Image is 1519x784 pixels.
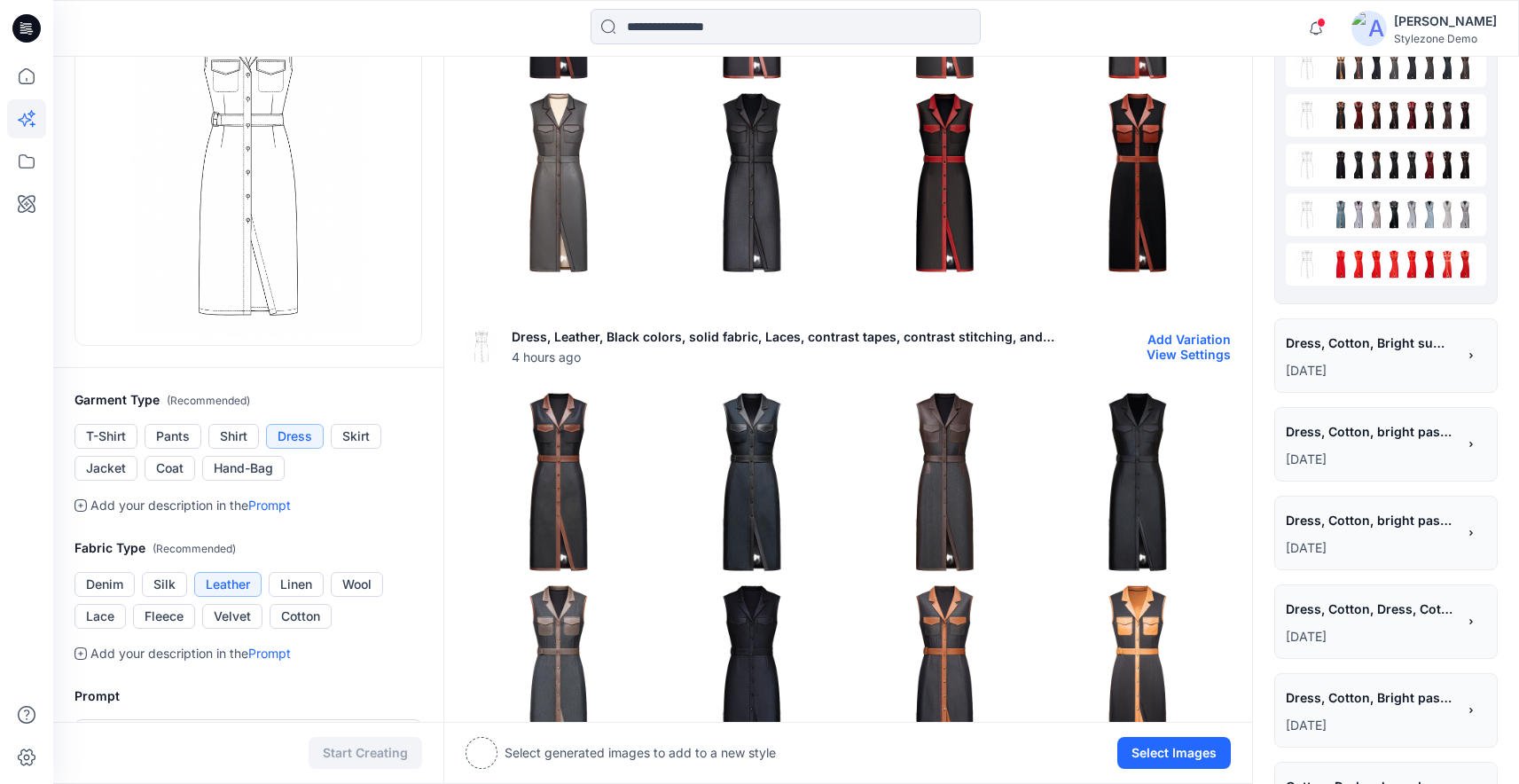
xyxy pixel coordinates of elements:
h2: Garment Type [74,389,422,412]
img: 6.png [1344,101,1373,129]
span: Dress, Cotton, bright pastel colors, all over print [1286,507,1454,533]
p: Select generated images to add to a new style [505,742,776,764]
span: Dress, Cotton, Bright pastel summer color, abstract printed dress [1286,685,1454,710]
span: ( Recommended ) [153,542,236,555]
img: 0.png [1451,51,1479,80]
img: 5.png [660,583,844,767]
button: Skirt [331,424,381,449]
p: August 20, 2025 [1286,449,1456,470]
button: Wool [331,572,383,597]
button: Velvet [202,604,262,629]
img: 3.png [1398,200,1426,229]
span: 4 hours ago [512,348,1056,366]
button: Dress [266,424,324,449]
p: August 19, 2025 [1286,715,1456,736]
img: 3.png [1398,101,1426,129]
img: 5.png [1362,151,1390,179]
button: Fleece [133,604,195,629]
img: eyJhbGciOiJIUzI1NiIsImtpZCI6IjAiLCJ0eXAiOiJKV1QifQ.eyJkYXRhIjp7InR5cGUiOiJzdG9yYWdlIiwicGF0aCI6Im... [1293,101,1321,129]
p: August 20, 2025 [1286,537,1456,559]
img: 5.png [1362,101,1390,129]
p: Add your description in the [90,495,291,516]
img: 4.png [1380,200,1408,229]
img: 2.png [1415,101,1444,129]
img: 3.png [1045,390,1230,575]
img: eyJhbGciOiJIUzI1NiIsImtpZCI6IjAiLCJ0eXAiOiJKV1QifQ.eyJkYXRhIjp7InR5cGUiOiJzdG9yYWdlIiwicGF0aCI6Im... [1293,250,1321,278]
p: August 22, 2025 [1286,360,1456,381]
img: 6.png [1344,250,1373,278]
span: Dress, Cotton, bright pastel colors, all over print [1286,419,1454,444]
button: Jacket [74,456,137,481]
img: 4.png [466,583,651,767]
img: 2.png [1415,151,1444,179]
img: 6.png [1344,200,1373,229]
img: 1.png [1433,200,1461,229]
a: Prompt [248,498,291,513]
img: 6.png [1344,51,1373,80]
img: 4.png [1380,51,1408,80]
img: 0.png [466,390,651,575]
img: 7.png [1045,583,1230,767]
img: 5.png [1362,200,1390,229]
img: 1.png [1433,250,1461,278]
img: 1.png [660,390,844,575]
img: 2.png [1415,250,1444,278]
img: 6.png [1344,151,1373,179]
div: [PERSON_NAME] [1394,11,1497,32]
button: T-Shirt [74,424,137,449]
button: Shirt [208,424,259,449]
button: Add Variation [1147,332,1231,347]
span: Dress, Cotton, Dress, Cotton, Bright pastel summer color, abstract printed dresS [1286,596,1454,622]
img: 2.png [853,390,1037,575]
img: eyJhbGciOiJIUzI1NiIsImtpZCI6IjAiLCJ0eXAiOiJKV1QifQ.eyJkYXRhIjp7InR5cGUiOiJzdG9yYWdlIiwicGF0aCI6Im... [466,331,497,363]
p: Add your description in the [90,643,291,664]
a: Prompt [248,646,291,661]
button: Linen [269,572,324,597]
span: Dress, Cotton, Bright summer pastel colors, solid fabric, contrast tapes [1286,330,1454,356]
img: 0.png [1451,101,1479,129]
img: 6.png [853,583,1037,767]
img: 1.png [1433,101,1461,129]
button: Leather [194,572,262,597]
img: 3.png [1398,51,1426,80]
img: 0.png [1451,250,1479,278]
img: 6.png [853,90,1037,275]
img: 4.png [1380,101,1408,129]
img: 7.png [1045,90,1230,275]
img: 3.png [1398,250,1426,278]
img: eyJhbGciOiJIUzI1NiIsImtpZCI6IjAiLCJ0eXAiOiJKV1QifQ.eyJkYXRhIjp7InR5cGUiOiJzdG9yYWdlIiwicGF0aCI6Im... [1293,200,1321,229]
button: Coat [145,456,195,481]
img: 2.png [1415,51,1444,80]
img: eyJhbGciOiJIUzI1NiIsImtpZCI6IjAiLCJ0eXAiOiJKV1QifQ.eyJkYXRhIjp7InR5cGUiOiJzdG9yYWdlIiwicGF0aCI6Im... [1293,51,1321,80]
img: 7.png [1327,250,1355,278]
img: 3.png [1398,151,1426,179]
img: 5.png [660,90,844,275]
p: Dress, Leather, Black colors, solid fabric, Laces, contrast tapes, contrast stitching, and a belt [512,326,1056,348]
img: 4.png [1380,151,1408,179]
img: 5.png [1362,250,1390,278]
button: Silk [142,572,187,597]
img: 7.png [1327,200,1355,229]
img: 7.png [1327,51,1355,80]
img: 0.png [1451,151,1479,179]
p: August 20, 2025 [1286,626,1456,647]
span: ( Recommended ) [167,394,250,407]
img: 4.png [1380,250,1408,278]
img: 7.png [1327,151,1355,179]
button: View Settings [1147,347,1231,362]
button: Hand-Bag [202,456,285,481]
button: Cotton [270,604,332,629]
img: 5.png [1362,51,1390,80]
img: eyJhbGciOiJIUzI1NiIsImtpZCI6IjAiLCJ0eXAiOiJKV1QifQ.eyJkYXRhIjp7InR5cGUiOiJzdG9yYWdlIiwicGF0aCI6Im... [1293,151,1321,179]
img: 4.png [466,90,651,275]
h2: Fabric Type [74,537,422,560]
button: Pants [145,424,201,449]
img: 7.png [1327,101,1355,129]
button: Denim [74,572,135,597]
button: Select Images [1117,737,1231,769]
img: 1.png [1433,151,1461,179]
img: 1.png [1433,51,1461,80]
img: avatar [1351,11,1387,46]
img: 0.png [1451,200,1479,229]
img: 2.png [1415,200,1444,229]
